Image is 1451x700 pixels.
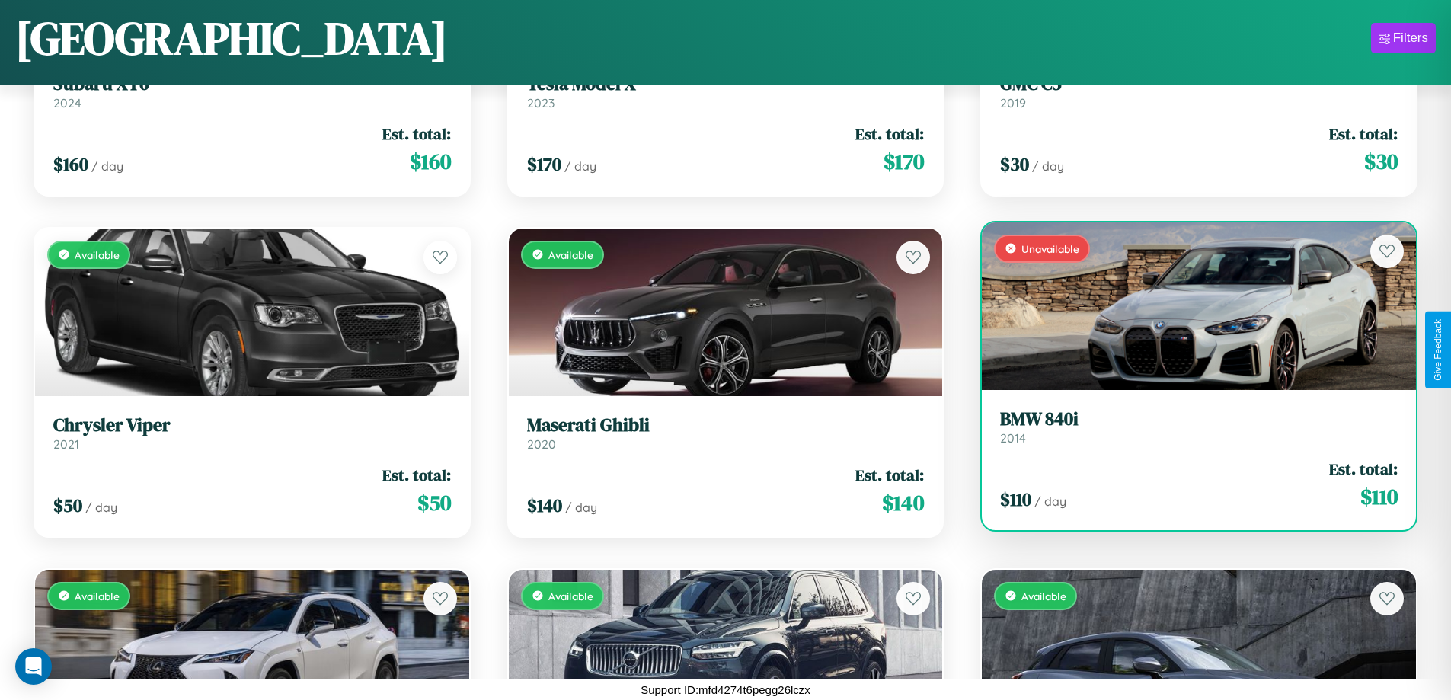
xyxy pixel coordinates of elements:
[53,73,451,110] a: Subaru XT62024
[527,73,925,95] h3: Tesla Model X
[53,436,79,452] span: 2021
[548,590,593,603] span: Available
[1000,487,1031,512] span: $ 110
[1364,146,1398,177] span: $ 30
[527,152,561,177] span: $ 170
[53,73,451,95] h3: Subaru XT6
[1433,319,1443,381] div: Give Feedback
[565,500,597,515] span: / day
[527,414,925,436] h3: Maserati Ghibli
[527,95,555,110] span: 2023
[417,487,451,518] span: $ 50
[410,146,451,177] span: $ 160
[884,146,924,177] span: $ 170
[91,158,123,174] span: / day
[548,248,593,261] span: Available
[527,436,556,452] span: 2020
[75,248,120,261] span: Available
[527,493,562,518] span: $ 140
[15,7,448,69] h1: [GEOGRAPHIC_DATA]
[53,493,82,518] span: $ 50
[53,152,88,177] span: $ 160
[527,73,925,110] a: Tesla Model X2023
[882,487,924,518] span: $ 140
[75,590,120,603] span: Available
[1000,152,1029,177] span: $ 30
[53,95,81,110] span: 2024
[1034,494,1066,509] span: / day
[1021,242,1079,255] span: Unavailable
[855,464,924,486] span: Est. total:
[1360,481,1398,512] span: $ 110
[1000,408,1398,430] h3: BMW 840i
[564,158,596,174] span: / day
[53,414,451,452] a: Chrysler Viper2021
[1393,30,1428,46] div: Filters
[15,648,52,685] div: Open Intercom Messenger
[382,464,451,486] span: Est. total:
[53,414,451,436] h3: Chrysler Viper
[1032,158,1064,174] span: / day
[1329,123,1398,145] span: Est. total:
[1371,23,1436,53] button: Filters
[1000,408,1398,446] a: BMW 840i2014
[1021,590,1066,603] span: Available
[1000,95,1026,110] span: 2019
[641,679,810,700] p: Support ID: mfd4274t6pegg26lczx
[1329,458,1398,480] span: Est. total:
[85,500,117,515] span: / day
[527,414,925,452] a: Maserati Ghibli2020
[1000,73,1398,95] h3: GMC C5
[1000,430,1026,446] span: 2014
[382,123,451,145] span: Est. total:
[855,123,924,145] span: Est. total:
[1000,73,1398,110] a: GMC C52019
